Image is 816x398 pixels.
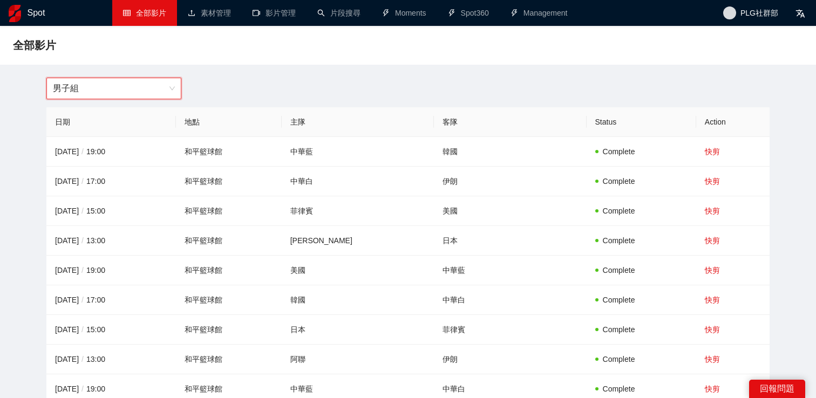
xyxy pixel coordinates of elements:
th: 主隊 [282,107,434,137]
td: [DATE] 19:00 [46,256,176,285]
a: upload素材管理 [188,9,231,17]
td: 阿聯 [282,345,434,374]
span: Complete [603,177,635,186]
span: table [123,9,131,17]
td: 韓國 [282,285,434,315]
span: Complete [603,236,635,245]
a: 快剪 [705,355,720,363]
span: / [79,207,86,215]
td: 和平籃球館 [176,137,282,167]
a: 快剪 [705,296,720,304]
td: 中華藍 [434,256,586,285]
th: Status [587,107,696,137]
div: 回報問題 [749,380,805,398]
td: [DATE] 15:00 [46,196,176,226]
td: 美國 [434,196,586,226]
td: 伊朗 [434,167,586,196]
span: Complete [603,207,635,215]
a: 快剪 [705,177,720,186]
span: Complete [603,147,635,156]
th: 客隊 [434,107,586,137]
td: 和平籃球館 [176,167,282,196]
td: [DATE] 17:00 [46,167,176,196]
span: Complete [603,355,635,363]
span: 男子組 [53,78,175,99]
span: / [79,236,86,245]
span: 全部影片 [136,9,166,17]
span: / [79,266,86,275]
a: 快剪 [705,207,720,215]
td: 和平籃球館 [176,315,282,345]
td: [DATE] 19:00 [46,137,176,167]
span: / [79,355,86,363]
a: 快剪 [705,147,720,156]
td: 伊朗 [434,345,586,374]
span: / [79,296,86,304]
td: 中華白 [282,167,434,196]
a: 快剪 [705,266,720,275]
a: thunderboltMoments [382,9,426,17]
td: 菲律賓 [434,315,586,345]
td: [DATE] 13:00 [46,345,176,374]
td: 美國 [282,256,434,285]
span: / [79,147,86,156]
td: [DATE] 15:00 [46,315,176,345]
td: 和平籃球館 [176,256,282,285]
a: 快剪 [705,385,720,393]
a: 快剪 [705,236,720,245]
td: [DATE] 17:00 [46,285,176,315]
img: logo [9,5,21,22]
th: Action [696,107,770,137]
span: 全部影片 [13,37,56,54]
a: 快剪 [705,325,720,334]
td: [PERSON_NAME] [282,226,434,256]
td: 日本 [434,226,586,256]
span: / [79,325,86,334]
a: thunderboltManagement [511,9,568,17]
span: Complete [603,385,635,393]
td: 菲律賓 [282,196,434,226]
td: 韓國 [434,137,586,167]
a: video-camera影片管理 [253,9,296,17]
td: [DATE] 13:00 [46,226,176,256]
th: 地點 [176,107,282,137]
td: 和平籃球館 [176,196,282,226]
td: 和平籃球館 [176,285,282,315]
span: Complete [603,266,635,275]
td: 日本 [282,315,434,345]
a: thunderboltSpot360 [448,9,489,17]
span: Complete [603,296,635,304]
td: 和平籃球館 [176,226,282,256]
span: / [79,385,86,393]
a: search片段搜尋 [317,9,361,17]
span: Complete [603,325,635,334]
span: / [79,177,86,186]
td: 和平籃球館 [176,345,282,374]
th: 日期 [46,107,176,137]
td: 中華白 [434,285,586,315]
td: 中華藍 [282,137,434,167]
